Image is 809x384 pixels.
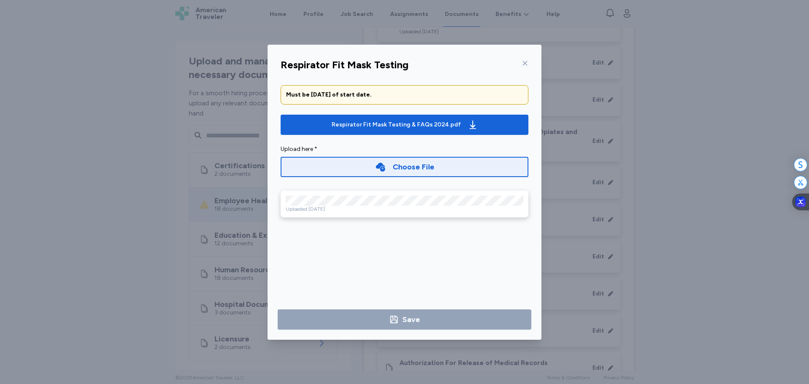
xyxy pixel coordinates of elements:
div: Save [402,314,420,325]
div: Respirator Fit Mask Testing & FAQs 2024.pdf [332,121,461,129]
div: Respirator Fit Mask Testing [281,58,409,72]
div: Must be [DATE] of start date. [286,91,523,99]
div: Uploaded [DATE] [286,206,523,212]
div: Choose File [393,161,434,173]
button: Save [278,309,531,330]
button: Respirator Fit Mask Testing & FAQs 2024.pdf [281,115,528,135]
div: Upload here * [281,145,528,153]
